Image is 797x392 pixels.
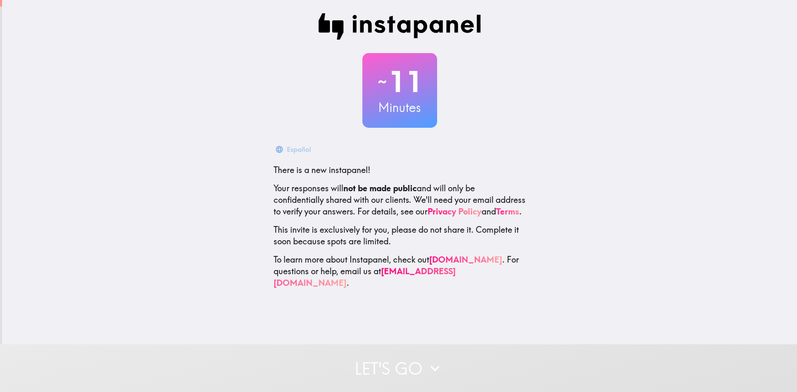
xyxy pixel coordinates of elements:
img: Instapanel [318,13,481,40]
div: Español [287,144,311,155]
p: To learn more about Instapanel, check out . For questions or help, email us at . [274,254,526,289]
p: Your responses will and will only be confidentially shared with our clients. We'll need your emai... [274,183,526,217]
p: This invite is exclusively for you, please do not share it. Complete it soon because spots are li... [274,224,526,247]
a: [EMAIL_ADDRESS][DOMAIN_NAME] [274,266,456,288]
button: Español [274,141,314,158]
a: Terms [496,206,519,217]
span: There is a new instapanel! [274,165,370,175]
span: ~ [376,69,388,94]
a: [DOMAIN_NAME] [429,254,502,265]
a: Privacy Policy [428,206,482,217]
h3: Minutes [362,99,437,116]
h2: 11 [362,65,437,99]
b: not be made public [343,183,417,193]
